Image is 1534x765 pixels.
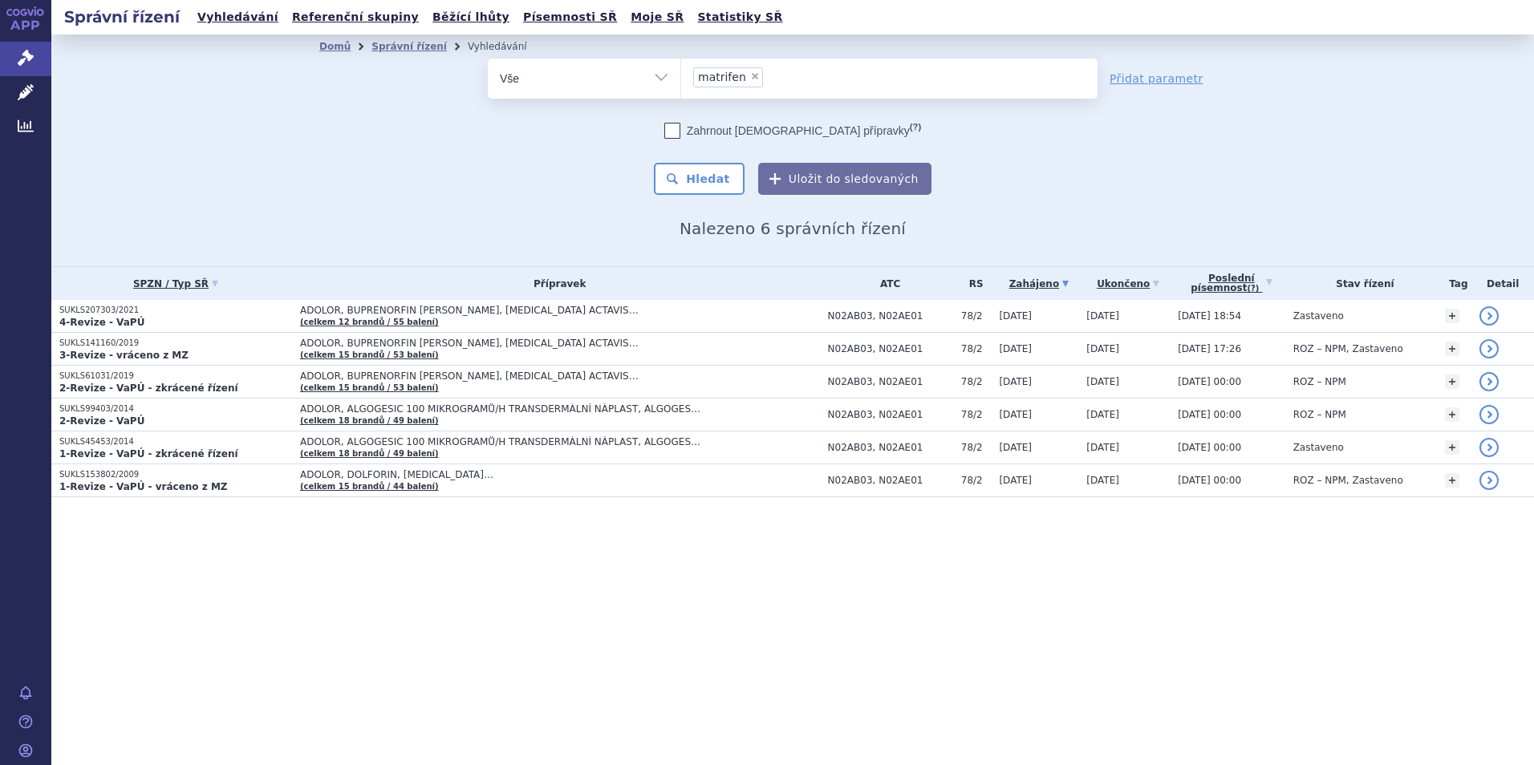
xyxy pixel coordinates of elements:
th: Přípravek [292,267,820,300]
span: [DATE] [999,376,1032,387]
span: [DATE] 17:26 [1178,343,1241,354]
span: 78/2 [961,475,992,486]
p: SUKLS99403/2014 [59,403,292,415]
span: ADOLOR, DOLFORIN, [MEDICAL_DATA]… [300,469,701,480]
strong: 4-Revize - VaPÚ [59,317,144,328]
span: 78/2 [961,442,992,453]
a: detail [1479,306,1499,326]
span: [DATE] 18:54 [1178,310,1241,322]
a: + [1445,440,1459,455]
span: ROZ – NPM, Zastaveno [1293,475,1403,486]
a: Ukončeno [1086,273,1170,295]
span: [DATE] [1086,475,1119,486]
li: Vyhledávání [468,34,548,59]
a: Vyhledávání [193,6,283,28]
a: (celkem 15 brandů / 53 balení) [300,350,439,359]
span: [DATE] [1086,409,1119,420]
th: RS [953,267,992,300]
a: Moje SŘ [626,6,688,28]
a: detail [1479,372,1499,391]
strong: 1-Revize - VaPÚ - vráceno z MZ [59,481,228,492]
span: N02AB03, N02AE01 [828,475,953,486]
a: Statistiky SŘ [692,6,787,28]
span: × [750,71,760,81]
a: (celkem 18 brandů / 49 balení) [300,416,439,425]
span: [DATE] [999,310,1032,322]
p: SUKLS45453/2014 [59,436,292,447]
p: SUKLS153802/2009 [59,469,292,480]
p: SUKLS141160/2019 [59,338,292,349]
span: ADOLOR, ALGOGESIC 100 MIKROGRAMŮ/H TRANSDERMÁLNÍ NÁPLAST, ALGOGESIC 12,5 MIKROGRAMŮ/H TRANSDERMÁL... [300,436,701,447]
a: Referenční skupiny [287,6,424,28]
button: Uložit do sledovaných [758,163,931,195]
span: ROZ – NPM [1293,409,1346,420]
span: Zastaveno [1293,442,1344,453]
a: (celkem 15 brandů / 44 balení) [300,482,439,491]
a: detail [1479,405,1499,424]
span: [DATE] [999,409,1032,420]
a: Běžící lhůty [428,6,514,28]
label: Zahrnout [DEMOGRAPHIC_DATA] přípravky [664,123,921,139]
a: (celkem 15 brandů / 53 balení) [300,383,439,392]
span: N02AB03, N02AE01 [828,409,953,420]
span: N02AB03, N02AE01 [828,310,953,322]
a: detail [1479,339,1499,358]
a: Zahájeno [999,273,1078,295]
span: Zastaveno [1293,310,1344,322]
a: (celkem 12 brandů / 55 balení) [300,318,439,326]
span: [DATE] 00:00 [1178,442,1241,453]
span: 78/2 [961,409,992,420]
a: Domů [319,41,351,52]
span: matrifen [698,71,746,83]
p: SUKLS207303/2021 [59,305,292,316]
span: Nalezeno 6 správních řízení [680,219,906,238]
button: Hledat [654,163,745,195]
a: + [1445,374,1459,389]
th: Stav řízení [1285,267,1438,300]
span: N02AB03, N02AE01 [828,442,953,453]
span: [DATE] [1086,376,1119,387]
span: [DATE] 00:00 [1178,409,1241,420]
h2: Správní řízení [51,6,193,28]
a: (celkem 18 brandů / 49 balení) [300,449,439,458]
strong: 3-Revize - vráceno z MZ [59,350,189,361]
span: [DATE] [1086,442,1119,453]
span: N02AB03, N02AE01 [828,376,953,387]
strong: 2-Revize - VaPÚ [59,415,144,427]
abbr: (?) [910,122,921,132]
span: [DATE] 00:00 [1178,475,1241,486]
span: N02AB03, N02AE01 [828,343,953,354]
input: matrifen [768,67,777,87]
span: ROZ – NPM [1293,376,1346,387]
span: 78/2 [961,343,992,354]
a: SPZN / Typ SŘ [59,273,292,295]
a: Přidat parametr [1110,71,1203,87]
span: [DATE] [1086,343,1119,354]
span: ADOLOR, ALGOGESIC 100 MIKROGRAMŮ/H TRANSDERMÁLNÍ NÁPLAST, ALGOGESIC 12,5 MIKROGRAMŮ/H TRANSDERMÁL... [300,403,701,415]
span: [DATE] [999,475,1032,486]
a: detail [1479,438,1499,457]
p: SUKLS61031/2019 [59,370,292,382]
a: Poslednípísemnost(?) [1178,267,1285,300]
span: ROZ – NPM, Zastaveno [1293,343,1403,354]
a: + [1445,309,1459,323]
a: detail [1479,471,1499,490]
a: + [1445,407,1459,422]
span: ADOLOR, BUPRENORFIN [PERSON_NAME], [MEDICAL_DATA] ACTAVIS… [300,338,701,349]
strong: 1-Revize - VaPÚ - zkrácené řízení [59,448,238,459]
abbr: (?) [1247,284,1259,293]
a: + [1445,342,1459,356]
span: [DATE] [999,442,1032,453]
span: [DATE] 00:00 [1178,376,1241,387]
a: Správní řízení [371,41,447,52]
a: Písemnosti SŘ [518,6,622,28]
span: [DATE] [1086,310,1119,322]
strong: 2-Revize - VaPÚ - zkrácené řízení [59,382,238,394]
span: [DATE] [999,343,1032,354]
a: + [1445,473,1459,488]
span: ADOLOR, BUPRENORFIN [PERSON_NAME], [MEDICAL_DATA] ACTAVIS… [300,370,701,382]
span: 78/2 [961,376,992,387]
span: 78/2 [961,310,992,322]
span: ADOLOR, BUPRENORFIN [PERSON_NAME], [MEDICAL_DATA] ACTAVIS… [300,305,701,316]
th: Tag [1437,267,1471,300]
